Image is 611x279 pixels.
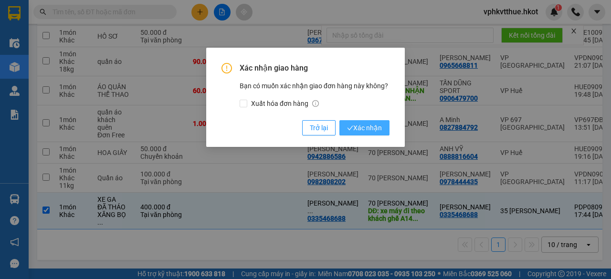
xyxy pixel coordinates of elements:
span: Xuất hóa đơn hàng [247,98,323,109]
span: exclamation-circle [221,63,232,73]
button: Trở lại [302,120,336,135]
button: checkXác nhận [339,120,390,135]
span: Xác nhận [347,123,382,133]
span: Xác nhận giao hàng [240,63,390,73]
span: check [347,125,353,131]
span: info-circle [312,100,319,107]
span: Trở lại [310,123,328,133]
div: Bạn có muốn xác nhận giao đơn hàng này không? [240,81,390,109]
